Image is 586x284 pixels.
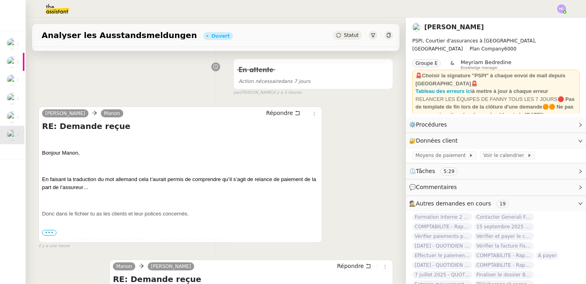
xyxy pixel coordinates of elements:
span: Finaliser le dossier Buheiry [474,271,534,279]
a: Tableau des erreurs ici [415,88,472,94]
span: ••• [42,230,56,236]
a: [PERSON_NAME] [42,110,88,117]
span: Meyriam Bedredine [461,59,512,65]
span: 15 septembre 2025 - QUOTIDIEN Gestion boite mail Accounting [474,223,534,231]
span: Répondre [266,109,293,117]
span: Voir le calendrier [483,151,527,159]
span: Donc dans le fichier tu as les clients et leur polices concernés. [42,211,189,217]
strong: à mettre à jour à chaque erreur [472,88,548,94]
span: ⚙️ [409,120,451,129]
span: Vérifier la facture Fiscal et Facile [474,242,534,250]
img: svg [557,4,566,13]
img: users%2Fa6PbEmLwvGXylUqKytRPpDpAx153%2Favatar%2Ffanny.png [7,111,18,123]
span: Vérifier et payer le contrat [474,232,534,240]
span: Bonjour Manon, [42,150,80,156]
span: Données client [416,137,458,144]
div: 🕵️Autres demandes en cours 19 [406,196,586,211]
span: il y a une heure [233,45,265,52]
nz-tag: 19 [496,200,509,208]
span: Autres demandes en cours [416,200,491,207]
app-user-label: Knowledge manager [461,59,512,70]
div: 🔐Données client [406,133,586,149]
img: users%2FTDxDvmCjFdN3QFePFNGdQUcJcQk1%2Favatar%2F0cfb3a67-8790-4592-a9ec-92226c678442 [7,56,18,68]
span: [DATE] - QUOTIDIEN Gestion boite mail Accounting [412,242,472,250]
img: users%2FTDxDvmCjFdN3QFePFNGdQUcJcQk1%2Favatar%2F0cfb3a67-8790-4592-a9ec-92226c678442 [7,75,18,86]
span: COMPTABILITE - Rapprochement bancaire - 28 août 2025 [474,252,534,260]
button: Répondre [263,109,303,117]
img: users%2Fa6PbEmLwvGXylUqKytRPpDpAx153%2Favatar%2Ffanny.png [412,23,421,32]
span: Analyser les Ausstandsmeldungen [42,31,197,39]
span: Formation Interne 2 - [PERSON_NAME] [412,213,472,221]
span: Action nécessaire [239,79,281,84]
span: Commentaires [416,184,457,190]
div: Ouvert [211,34,230,38]
span: 6000 [504,46,517,52]
div: 💬Commentaires [406,179,586,195]
small: [PERSON_NAME] [233,89,301,96]
a: [PERSON_NAME] [148,263,194,270]
span: 🕵️ [409,200,512,207]
span: En attente [239,66,273,74]
span: par [233,89,240,96]
div: RELANCER LES ÉQUIPES DE FANNY TOUS LES 7 JOURS [415,95,576,119]
img: users%2FNmPW3RcGagVdwlUj0SIRjiM8zA23%2Favatar%2Fb3e8f68e-88d8-429d-a2bd-00fb6f2d12db [7,93,18,104]
span: COMPTABILITE - Rapprochement bancaire - 15 septembre 2025 [474,261,534,269]
span: En faisant la traduction du mot allemand cela t’aurait permis de comprendre qu’il s’agit de relan... [42,176,316,190]
h4: RE: Demande reçue [42,121,319,132]
span: & [450,59,454,70]
a: Manon [113,263,135,270]
span: Knowledge manager [461,66,498,70]
span: Contacter Generali France pour demande AU094424 [474,213,534,221]
span: il y a une heure [38,243,70,250]
a: [PERSON_NAME] [424,23,484,31]
span: 🔐 [409,136,461,145]
a: Manon [101,110,123,117]
strong: 🚨Choisir la signature "PSPI" à chaque envoi de mail depuis [GEOGRAPHIC_DATA]🚨 [415,73,565,87]
span: ⏲️ [409,168,464,174]
span: 7 juillet 2025 - QUOTIDIEN Gestion boite mail Accounting [412,271,472,279]
span: Il faut que tu vérifies la dernière relance faite aux clients et le relancer si besoin. [42,237,230,243]
span: 💬 [409,184,460,190]
button: Répondre [334,262,374,270]
span: [DATE] - QUOTIDIEN - OPAL - Gestion de la boîte mail OPAL [412,261,472,269]
span: Tâches [416,168,435,174]
span: Effectuer le paiement des primes [PERSON_NAME] [412,252,472,260]
span: dans 7 jours [239,79,310,84]
div: ⚙️Procédures [406,117,586,133]
span: Procédures [416,121,447,128]
span: PSPI, Courtier d'assurances à [GEOGRAPHIC_DATA], [GEOGRAPHIC_DATA] [412,38,536,52]
span: Moyens de paiement [415,151,469,159]
span: il y a 3 heures [273,89,302,96]
nz-tag: 5:29 [440,167,458,175]
nz-tag: Groupe E [412,59,441,67]
span: Répondre [337,262,364,270]
img: users%2Fa6PbEmLwvGXylUqKytRPpDpAx153%2Favatar%2Ffanny.png [7,38,18,49]
strong: 🔴 Pas de template de fin lors de la clôture d'une demande🟠🟠 Ne pas accuser réception des demandes... [415,96,574,118]
div: ⏲️Tâches 5:29 [406,163,586,179]
span: Plan Company [470,46,504,52]
span: Vérifier paiements primes Lefort et De Marignac [412,232,472,240]
span: A payer [536,252,559,260]
span: Statut [344,32,359,38]
img: users%2Fa6PbEmLwvGXylUqKytRPpDpAx153%2Favatar%2Ffanny.png [7,129,18,141]
span: COMPTABILITE - Rapprochement bancaire - [DATE] [412,223,472,231]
